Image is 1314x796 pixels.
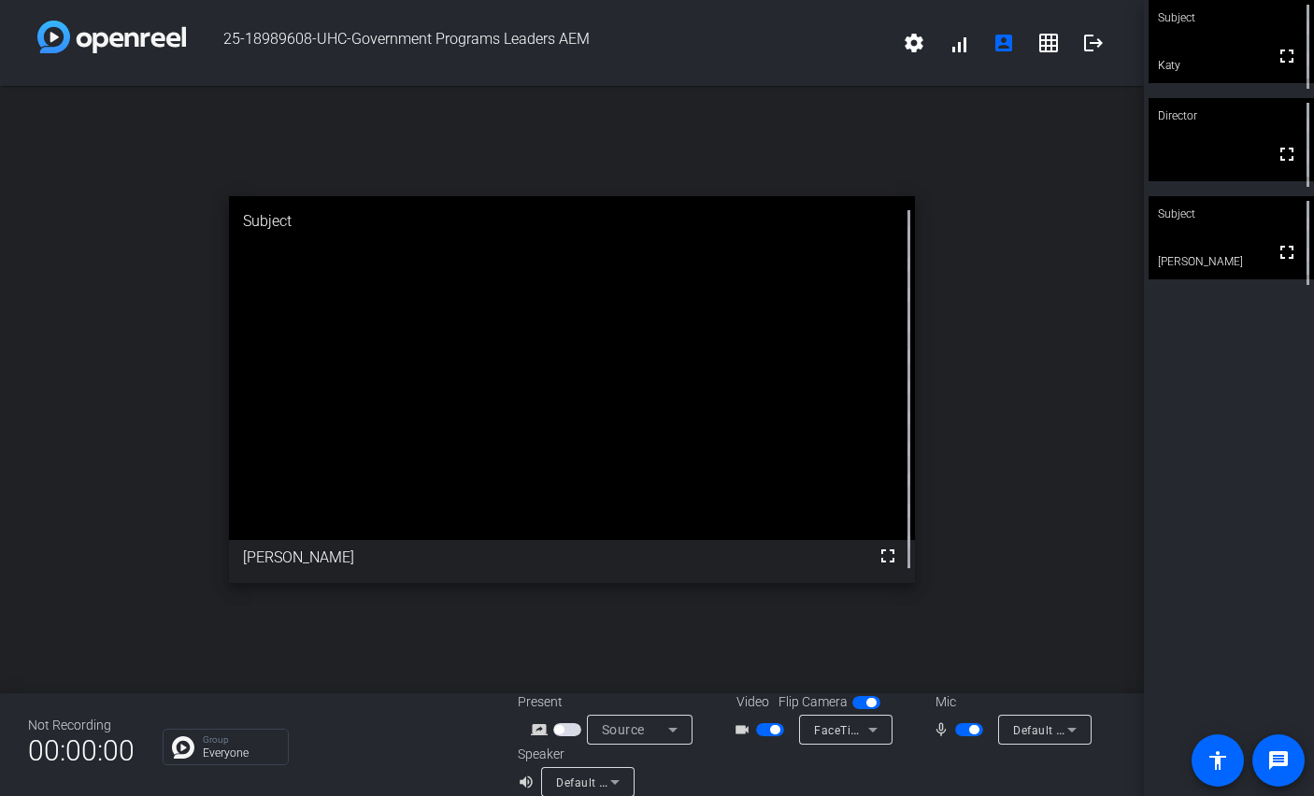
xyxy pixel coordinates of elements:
[1037,32,1060,54] mat-icon: grid_on
[936,21,981,65] button: signal_cellular_alt
[734,718,756,741] mat-icon: videocam_outline
[518,771,540,793] mat-icon: volume_up
[518,692,705,712] div: Present
[186,21,892,65] span: 25-18989608-UHC-Government Programs Leaders AEM
[877,545,899,567] mat-icon: fullscreen
[1267,749,1290,772] mat-icon: message
[1082,32,1105,54] mat-icon: logout
[1207,749,1229,772] mat-icon: accessibility
[28,728,135,774] span: 00:00:00
[1276,143,1298,165] mat-icon: fullscreen
[1276,241,1298,263] mat-icon: fullscreen
[1149,196,1314,232] div: Subject
[778,692,848,712] span: Flip Camera
[1013,722,1250,737] span: Default - MacBook Air Microphone (Built-in)
[37,21,186,53] img: white-gradient.svg
[531,718,553,741] mat-icon: screen_share_outline
[1276,45,1298,67] mat-icon: fullscreen
[602,722,645,737] span: Source
[903,32,925,54] mat-icon: settings
[736,692,769,712] span: Video
[1149,98,1314,134] div: Director
[203,747,279,759] p: Everyone
[28,716,135,735] div: Not Recording
[814,722,1006,737] span: FaceTime HD Camera (4E23:4E8C)
[172,736,194,759] img: Chat Icon
[203,735,279,745] p: Group
[933,718,955,741] mat-icon: mic_none
[229,196,915,247] div: Subject
[556,775,778,789] span: Default - MacBook Air Speakers (Built-in)
[993,32,1015,54] mat-icon: account_box
[917,692,1104,712] div: Mic
[518,745,630,764] div: Speaker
